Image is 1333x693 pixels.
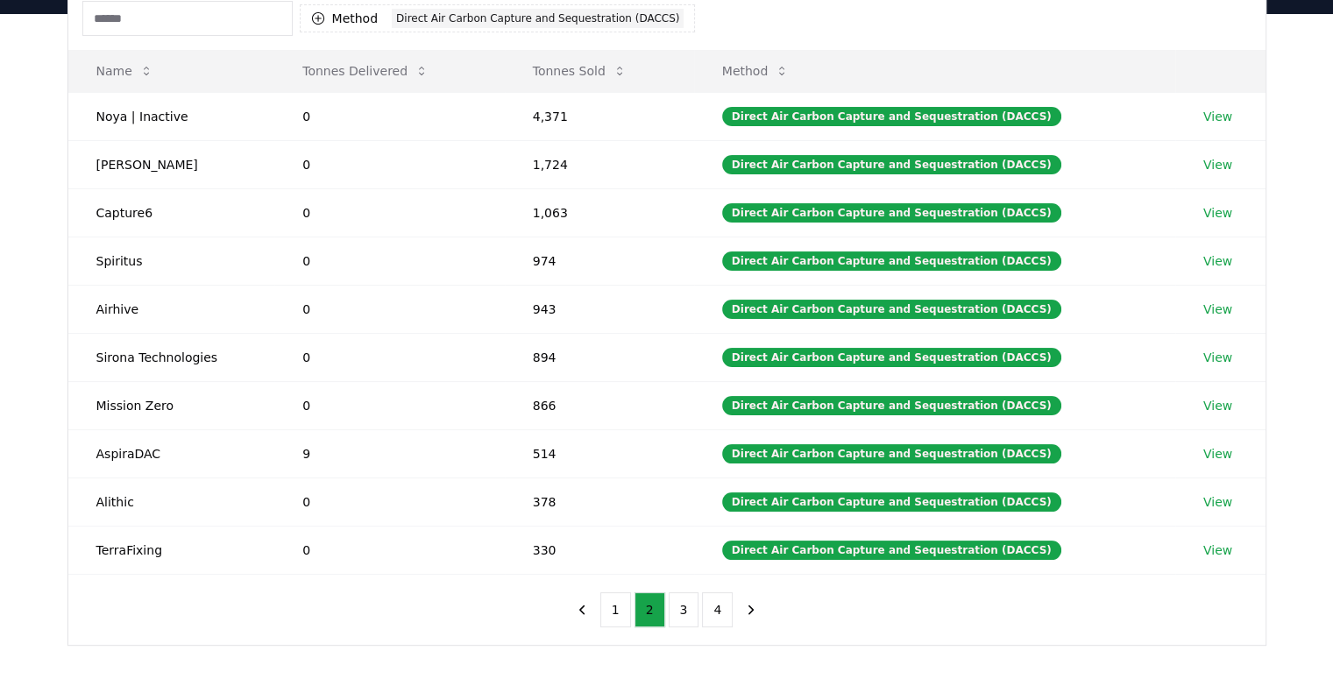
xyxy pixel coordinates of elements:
div: Direct Air Carbon Capture and Sequestration (DACCS) [722,541,1061,560]
button: Tonnes Delivered [288,53,443,88]
td: 0 [274,285,505,333]
td: 0 [274,381,505,429]
div: Direct Air Carbon Capture and Sequestration (DACCS) [722,203,1061,223]
a: View [1203,252,1232,270]
td: 514 [505,429,694,477]
div: Direct Air Carbon Capture and Sequestration (DACCS) [392,9,684,28]
a: View [1203,204,1232,222]
td: 0 [274,140,505,188]
td: 974 [505,237,694,285]
td: 4,371 [505,92,694,140]
td: Spiritus [68,237,275,285]
a: View [1203,108,1232,125]
td: Airhive [68,285,275,333]
button: 4 [702,592,733,627]
td: 0 [274,526,505,574]
a: View [1203,397,1232,414]
div: Direct Air Carbon Capture and Sequestration (DACCS) [722,251,1061,271]
td: 943 [505,285,694,333]
a: View [1203,445,1232,463]
td: Capture6 [68,188,275,237]
td: 866 [505,381,694,429]
td: Sirona Technologies [68,333,275,381]
div: Direct Air Carbon Capture and Sequestration (DACCS) [722,396,1061,415]
button: previous page [567,592,597,627]
button: MethodDirect Air Carbon Capture and Sequestration (DACCS) [300,4,696,32]
div: Direct Air Carbon Capture and Sequestration (DACCS) [722,107,1061,126]
td: Mission Zero [68,381,275,429]
td: 0 [274,92,505,140]
td: 330 [505,526,694,574]
div: Direct Air Carbon Capture and Sequestration (DACCS) [722,300,1061,319]
td: 1,063 [505,188,694,237]
td: 0 [274,188,505,237]
a: View [1203,301,1232,318]
td: Noya | Inactive [68,92,275,140]
button: Tonnes Sold [519,53,641,88]
a: View [1203,541,1232,559]
td: 378 [505,477,694,526]
button: next page [736,592,766,627]
a: View [1203,349,1232,366]
button: 3 [669,592,699,627]
div: Direct Air Carbon Capture and Sequestration (DACCS) [722,492,1061,512]
td: AspiraDAC [68,429,275,477]
a: View [1203,156,1232,173]
td: 1,724 [505,140,694,188]
td: Alithic [68,477,275,526]
button: Name [82,53,167,88]
td: 0 [274,477,505,526]
td: 9 [274,429,505,477]
button: Method [708,53,804,88]
td: 0 [274,333,505,381]
div: Direct Air Carbon Capture and Sequestration (DACCS) [722,444,1061,463]
td: TerraFixing [68,526,275,574]
button: 1 [600,592,631,627]
td: [PERSON_NAME] [68,140,275,188]
a: View [1203,493,1232,511]
td: 0 [274,237,505,285]
div: Direct Air Carbon Capture and Sequestration (DACCS) [722,348,1061,367]
td: 894 [505,333,694,381]
div: Direct Air Carbon Capture and Sequestration (DACCS) [722,155,1061,174]
button: 2 [635,592,665,627]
